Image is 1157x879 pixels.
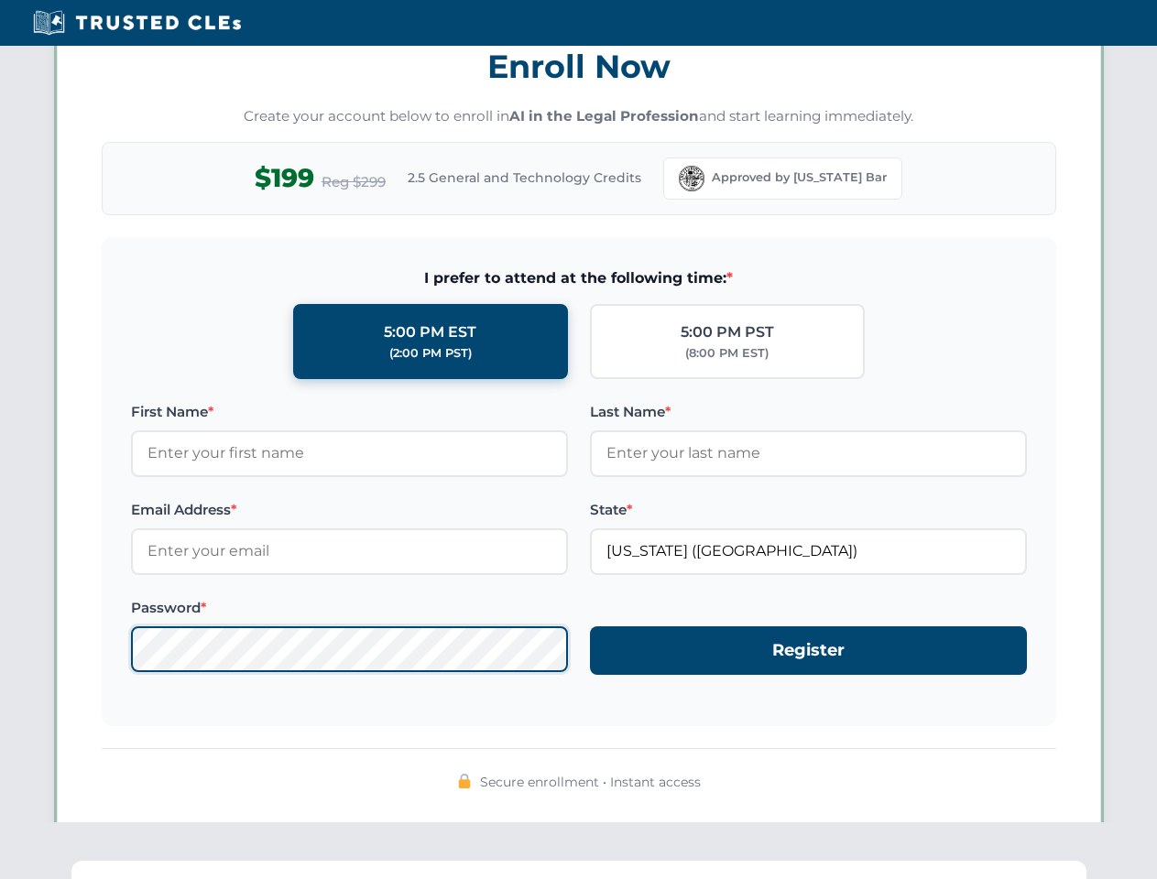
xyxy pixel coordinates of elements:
[509,107,699,125] strong: AI in the Legal Profession
[131,499,568,521] label: Email Address
[590,430,1027,476] input: Enter your last name
[131,430,568,476] input: Enter your first name
[384,320,476,344] div: 5:00 PM EST
[712,168,887,187] span: Approved by [US_STATE] Bar
[679,166,704,191] img: Florida Bar
[590,626,1027,675] button: Register
[590,401,1027,423] label: Last Name
[131,266,1027,290] span: I prefer to attend at the following time:
[681,320,774,344] div: 5:00 PM PST
[322,171,386,193] span: Reg $299
[131,597,568,619] label: Password
[590,528,1027,574] input: Florida (FL)
[131,528,568,574] input: Enter your email
[685,344,769,363] div: (8:00 PM EST)
[102,106,1056,127] p: Create your account below to enroll in and start learning immediately.
[457,774,472,788] img: 🔒
[102,38,1056,95] h3: Enroll Now
[27,9,246,37] img: Trusted CLEs
[131,401,568,423] label: First Name
[590,499,1027,521] label: State
[408,168,641,188] span: 2.5 General and Technology Credits
[255,157,314,199] span: $199
[389,344,472,363] div: (2:00 PM PST)
[480,772,701,792] span: Secure enrollment • Instant access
